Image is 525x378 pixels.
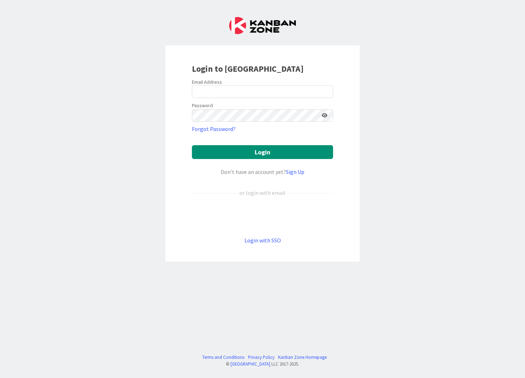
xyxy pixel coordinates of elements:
a: Sign Up [286,168,304,175]
label: Email Address [192,79,222,85]
iframe: Sign in with Google Button [188,209,337,224]
div: or login with email [238,188,287,197]
a: Forgot Password? [192,125,236,133]
a: Kanban Zone Homepage [278,354,327,361]
a: Privacy Policy [248,354,275,361]
a: Terms and Conditions [202,354,244,361]
div: © LLC 2017- 2025 . [199,361,327,367]
b: Login to [GEOGRAPHIC_DATA] [192,63,304,74]
a: [GEOGRAPHIC_DATA] [231,361,270,367]
a: Login with SSO [244,237,281,244]
div: Don’t have an account yet? [192,168,333,176]
button: Login [192,145,333,159]
img: Kanban Zone [229,17,296,34]
label: Password [192,102,213,109]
